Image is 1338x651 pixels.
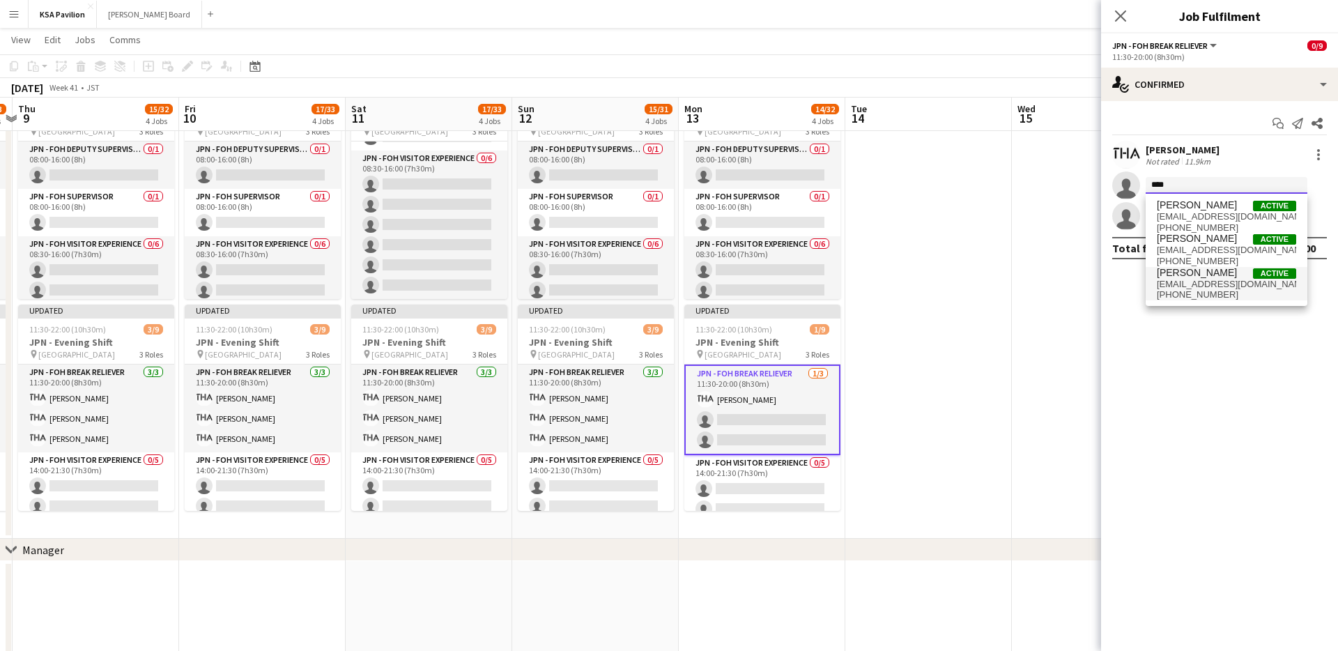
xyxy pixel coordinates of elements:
[109,33,141,46] span: Comms
[145,104,173,114] span: 15/32
[1157,222,1296,233] span: +8108033765059
[684,455,840,583] app-card-role: JPN - FOH Visitor Experience0/514:00-21:30 (7h30m)
[684,93,840,299] app-job-card: 08:00-16:00 (8h)0/8JPN - Morning Shift [GEOGRAPHIC_DATA]3 RolesJPN - FOH Deputy Supervisor0/108:0...
[86,82,100,93] div: JST
[371,349,448,360] span: [GEOGRAPHIC_DATA]
[1101,68,1338,101] div: Confirmed
[518,305,674,511] app-job-card: Updated11:30-22:00 (10h30m)3/9JPN - Evening Shift [GEOGRAPHIC_DATA]3 RolesJPN - FOH Break Relieve...
[479,116,505,126] div: 4 Jobs
[472,126,496,137] span: 3 Roles
[38,126,115,137] span: [GEOGRAPHIC_DATA]
[518,305,674,316] div: Updated
[1307,40,1327,51] span: 0/9
[1112,52,1327,62] div: 11:30-20:00 (8h30m)
[518,189,674,236] app-card-role: JPN - FOH Supervisor0/108:00-16:00 (8h)
[1015,110,1036,126] span: 15
[45,33,61,46] span: Edit
[1157,256,1296,267] span: +8109057336219
[371,126,448,137] span: [GEOGRAPHIC_DATA]
[205,126,282,137] span: [GEOGRAPHIC_DATA]
[185,93,341,299] app-job-card: 08:00-16:00 (8h)0/8JPN - Morning Shift [GEOGRAPHIC_DATA]3 RolesJPN - FOH Deputy Supervisor0/108:0...
[1017,102,1036,115] span: Wed
[538,349,615,360] span: [GEOGRAPHIC_DATA]
[351,305,507,316] div: Updated
[1112,40,1219,51] button: JPN - FOH Break Reliever
[695,324,772,335] span: 11:30-22:00 (10h30m)
[1157,267,1237,279] span: Sachiko TAKEUCHI
[185,305,341,511] app-job-card: Updated11:30-22:00 (10h30m)3/9JPN - Evening Shift [GEOGRAPHIC_DATA]3 RolesJPN - FOH Break Relieve...
[18,236,174,385] app-card-role: JPN - FOH Visitor Experience0/608:30-16:00 (7h30m)
[1112,241,1160,255] div: Total fee
[1112,40,1208,51] span: JPN - FOH Break Reliever
[22,543,64,557] div: Manager
[196,324,272,335] span: 11:30-22:00 (10h30m)
[349,110,367,126] span: 11
[639,126,663,137] span: 3 Roles
[811,104,839,114] span: 14/32
[1157,279,1296,290] span: fohksaosaka+18@gmail.com
[518,141,674,189] app-card-role: JPN - FOH Deputy Supervisor0/108:00-16:00 (8h)
[1101,7,1338,25] h3: Job Fulfilment
[185,305,341,316] div: Updated
[1146,156,1182,167] div: Not rated
[75,33,95,46] span: Jobs
[478,104,506,114] span: 17/33
[851,102,867,115] span: Tue
[18,102,36,115] span: Thu
[6,31,36,49] a: View
[684,102,702,115] span: Mon
[806,126,829,137] span: 3 Roles
[351,305,507,511] app-job-card: Updated11:30-22:00 (10h30m)3/9JPN - Evening Shift [GEOGRAPHIC_DATA]3 RolesJPN - FOH Break Relieve...
[18,141,174,189] app-card-role: JPN - FOH Deputy Supervisor0/108:00-16:00 (8h)
[185,189,341,236] app-card-role: JPN - FOH Supervisor0/108:00-16:00 (8h)
[1157,245,1296,256] span: takesue3@gmail.com
[518,93,674,299] app-job-card: 08:00-16:00 (8h)0/8JPN - Morning Shift [GEOGRAPHIC_DATA]3 RolesJPN - FOH Deputy Supervisor0/108:0...
[1157,211,1296,222] span: wutianmana1@gmail.com
[1182,156,1213,167] div: 11.9km
[518,452,674,581] app-card-role: JPN - FOH Visitor Experience0/514:00-21:30 (7h30m)
[18,365,174,452] app-card-role: JPN - FOH Break Reliever3/311:30-20:00 (8h30m)[PERSON_NAME][PERSON_NAME][PERSON_NAME]
[139,349,163,360] span: 3 Roles
[97,1,202,28] button: [PERSON_NAME] Board
[185,236,341,385] app-card-role: JPN - FOH Visitor Experience0/608:30-16:00 (7h30m)
[1146,144,1220,156] div: [PERSON_NAME]
[185,141,341,189] app-card-role: JPN - FOH Deputy Supervisor0/108:00-16:00 (8h)
[351,452,507,581] app-card-role: JPN - FOH Visitor Experience0/514:00-21:30 (7h30m)
[29,1,97,28] button: KSA Pavilion
[104,31,146,49] a: Comms
[472,349,496,360] span: 3 Roles
[643,324,663,335] span: 3/9
[18,336,174,349] h3: JPN - Evening Shift
[18,93,174,299] app-job-card: 08:00-16:00 (8h)0/8JPN - Morning Shift [GEOGRAPHIC_DATA]3 RolesJPN - FOH Deputy Supervisor0/108:0...
[306,349,330,360] span: 3 Roles
[46,82,81,93] span: Week 41
[684,305,840,511] div: Updated11:30-22:00 (10h30m)1/9JPN - Evening Shift [GEOGRAPHIC_DATA]3 RolesJPN - FOH Break Relieve...
[185,365,341,452] app-card-role: JPN - FOH Break Reliever3/311:30-20:00 (8h30m)[PERSON_NAME][PERSON_NAME][PERSON_NAME]
[351,93,507,299] app-job-card: 08:00-16:00 (8h)0/8JPN - Morning Shift [GEOGRAPHIC_DATA]3 Roles JPN - FOH Supervisor0/108:00-16:0...
[518,102,535,115] span: Sun
[18,305,174,511] app-job-card: Updated11:30-22:00 (10h30m)3/9JPN - Evening Shift [GEOGRAPHIC_DATA]3 RolesJPN - FOH Break Relieve...
[705,126,781,137] span: [GEOGRAPHIC_DATA]
[362,324,439,335] span: 11:30-22:00 (10h30m)
[1253,234,1296,245] span: Active
[11,33,31,46] span: View
[183,110,196,126] span: 10
[185,336,341,349] h3: JPN - Evening Shift
[684,305,840,316] div: Updated
[639,349,663,360] span: 3 Roles
[645,116,672,126] div: 4 Jobs
[351,365,507,452] app-card-role: JPN - FOH Break Reliever3/311:30-20:00 (8h30m)[PERSON_NAME][PERSON_NAME][PERSON_NAME]
[18,189,174,236] app-card-role: JPN - FOH Supervisor0/108:00-16:00 (8h)
[684,141,840,189] app-card-role: JPN - FOH Deputy Supervisor0/108:00-16:00 (8h)
[310,324,330,335] span: 3/9
[205,349,282,360] span: [GEOGRAPHIC_DATA]
[806,349,829,360] span: 3 Roles
[39,31,66,49] a: Edit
